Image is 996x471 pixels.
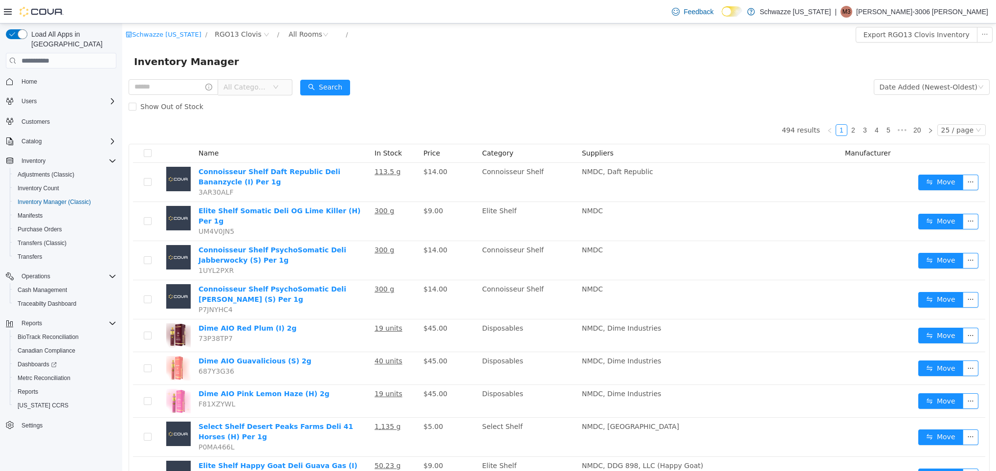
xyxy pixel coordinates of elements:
[749,101,760,112] li: 4
[2,269,120,283] button: Operations
[14,386,116,398] span: Reports
[18,95,41,107] button: Users
[14,196,116,208] span: Inventory Manager (Classic)
[22,272,50,280] span: Operations
[796,406,841,422] button: icon: swapMove
[356,296,456,329] td: Disposables
[856,6,988,18] p: [PERSON_NAME]-3006 [PERSON_NAME]
[20,7,64,17] img: Cova
[460,301,539,309] span: NMDC, Dime Industries
[76,438,235,456] a: Elite Shelf Happy Goat Deli Guava Gas (I) Per 1g
[722,6,742,17] input: Dark Mode
[356,257,456,296] td: Connoisseur Shelf
[76,311,111,319] span: 73P38TP7
[18,184,59,192] span: Inventory Count
[252,438,278,446] u: 50.23 g
[10,209,120,223] button: Manifests
[726,101,736,112] a: 2
[14,345,79,357] a: Canadian Compliance
[18,420,46,431] a: Settings
[772,101,788,112] li: Next 5 Pages
[796,337,841,353] button: icon: swapMove
[14,331,83,343] a: BioTrack Reconciliation
[3,7,79,15] a: icon: shopSchwazze [US_STATE]
[733,3,855,19] button: Export RGO13 Clovis Inventory
[356,361,456,394] td: Disposables
[18,171,74,179] span: Adjustments (Classic)
[18,270,54,282] button: Operations
[22,422,43,429] span: Settings
[460,399,557,407] span: NMDC, [GEOGRAPHIC_DATA]
[14,196,95,208] a: Inventory Manager (Classic)
[76,243,111,251] span: 1UYL2PXR
[2,135,120,148] button: Catalog
[18,116,54,128] a: Customers
[18,135,45,147] button: Catalog
[44,365,68,390] img: Dime AIO Pink Lemon Haze (H) 2g hero shot
[301,438,321,446] span: $9.00
[76,165,111,173] span: 3AR30ALF
[10,195,120,209] button: Inventory Manager (Classic)
[14,251,116,263] span: Transfers
[301,183,321,191] span: $9.00
[460,334,539,341] span: NMDC, Dime Industries
[757,56,855,71] div: Date Added (Newest-Oldest)
[460,183,481,191] span: NMDC
[22,137,42,145] span: Catalog
[252,126,280,134] span: In Stock
[761,101,772,112] a: 5
[18,76,41,88] a: Home
[14,284,116,296] span: Cash Management
[155,7,157,15] span: /
[22,78,37,86] span: Home
[705,104,710,110] i: icon: left
[18,347,75,355] span: Canadian Compliance
[252,301,280,309] u: 19 units
[10,344,120,358] button: Canadian Compliance
[723,126,769,134] span: Manufacturer
[18,419,116,431] span: Settings
[22,118,50,126] span: Customers
[14,224,116,235] span: Purchase Orders
[44,261,68,285] img: Connoisseur Shelf PsychoSomatic Deli Coolio (S) Per 1g placeholder
[44,398,68,423] img: Select Shelf Desert Peaks Farms Deli 41 Horses (H) Per 1g placeholder
[360,126,391,134] span: Category
[92,5,139,16] span: RGO13 Clovis
[44,143,68,168] img: Connoisseur Shelf Daft Republic Deli Bananzycle (I) Per 1g placeholder
[252,366,280,374] u: 19 units
[10,358,120,371] a: Dashboards
[10,223,120,236] button: Purchase Orders
[14,372,74,384] a: Metrc Reconciliation
[725,101,737,112] li: 2
[18,270,116,282] span: Operations
[819,101,851,112] div: 25 / page
[252,183,272,191] u: 300 g
[14,210,116,222] span: Manifests
[76,301,175,309] a: Dime AIO Red Plum (I) 2g
[10,236,120,250] button: Transfers (Classic)
[796,269,841,284] button: icon: swapMove
[252,262,272,269] u: 300 g
[14,169,116,180] span: Adjustments (Classic)
[14,251,46,263] a: Transfers
[2,74,120,89] button: Home
[856,61,862,67] i: icon: down
[14,345,116,357] span: Canadian Compliance
[166,3,200,18] div: All Rooms
[788,101,802,112] a: 20
[76,262,224,280] a: Connoisseur Shelf PsychoSomatic Deli [PERSON_NAME] (S) Per 1g
[14,79,85,87] span: Show Out of Stock
[356,218,456,257] td: Connoisseur Shelf
[301,144,325,152] span: $14.00
[76,204,112,212] span: UM4V0JN5
[18,388,38,396] span: Reports
[714,101,725,112] a: 1
[760,6,831,18] p: Schwazze [US_STATE]
[2,114,120,128] button: Customers
[14,359,116,370] span: Dashboards
[252,223,272,230] u: 300 g
[22,319,42,327] span: Reports
[18,212,43,220] span: Manifests
[301,262,325,269] span: $14.00
[841,190,856,206] button: icon: ellipsis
